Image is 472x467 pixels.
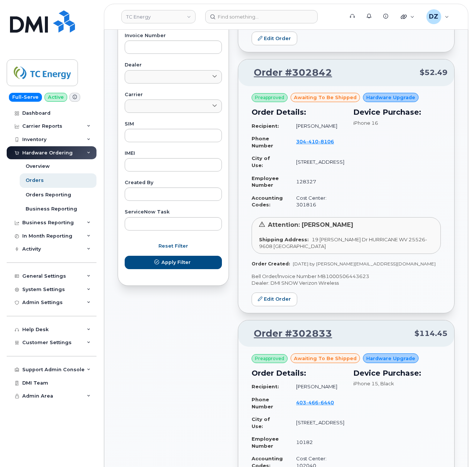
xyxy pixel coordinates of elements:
span: awaiting to be shipped [294,94,357,101]
strong: Accounting Codes: [252,195,283,208]
span: $114.45 [414,328,448,339]
strong: Phone Number [252,135,273,148]
td: 128327 [289,172,344,192]
span: , Black [378,381,394,386]
span: Preapproved [255,355,284,362]
strong: Shipping Address: [259,236,309,242]
span: Attention: [PERSON_NAME] [268,221,353,228]
p: Dealer: DMI SNOW Verizon Wireless [252,280,441,287]
strong: Recipient: [252,383,279,389]
label: Invoice Number [125,33,222,38]
span: Hardware Upgrade [366,94,415,101]
label: ServiceNow Task [125,210,222,215]
a: Order #302842 [245,66,332,79]
strong: Order Created: [252,261,290,267]
span: 19 [PERSON_NAME] Dr HURRICANE WV 25526-9608 [GEOGRAPHIC_DATA] [259,236,427,249]
td: Cost Center: 301816 [289,192,344,211]
a: 3044108106 [296,138,343,144]
h3: Order Details: [252,107,344,118]
span: Preapproved [255,94,284,101]
strong: Employee Number [252,436,279,449]
label: IMEI [125,151,222,156]
td: [PERSON_NAME] [289,380,344,393]
a: 4034666440 [296,399,343,405]
span: 8106 [318,138,334,144]
td: [PERSON_NAME] [289,120,344,133]
span: awaiting to be shipped [294,355,357,362]
span: 304 [296,138,334,144]
h3: Device Purchase: [353,368,441,379]
label: SIM [125,122,222,127]
input: Find something... [205,10,318,23]
td: [STREET_ADDRESS] [289,152,344,172]
a: TC Energy [121,10,196,23]
td: 10182 [289,432,344,452]
div: Quicklinks [396,9,420,24]
strong: Recipient: [252,123,279,129]
span: 6440 [318,399,334,405]
td: [STREET_ADDRESS] [289,413,344,432]
label: Created By [125,180,222,185]
strong: City of Use: [252,416,270,429]
span: Apply Filter [161,259,191,266]
span: 403 [296,399,334,405]
button: Apply Filter [125,256,222,269]
span: 466 [306,399,318,405]
h3: Order Details: [252,368,344,379]
span: 410 [306,138,318,144]
button: Reset Filter [125,239,222,253]
p: Bell Order/Invoice Number MB1000506443623 [252,273,441,280]
a: Edit Order [252,32,297,45]
strong: Employee Number [252,175,279,188]
label: Dealer [125,63,222,68]
span: Hardware Upgrade [366,355,415,362]
a: Edit Order [252,293,297,306]
a: Order #302833 [245,327,332,340]
span: iPhone 15 [353,381,378,386]
span: $52.49 [420,67,448,78]
span: Reset Filter [158,242,188,249]
span: DZ [429,12,438,21]
span: [DATE] by [PERSON_NAME][EMAIL_ADDRESS][DOMAIN_NAME] [293,261,436,267]
h3: Device Purchase: [353,107,441,118]
strong: Phone Number [252,396,273,409]
iframe: Messenger Launcher [440,435,466,461]
strong: City of Use: [252,155,270,168]
div: Devon Zellars [421,9,454,24]
span: iPhone 16 [353,120,378,126]
label: Carrier [125,92,222,97]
